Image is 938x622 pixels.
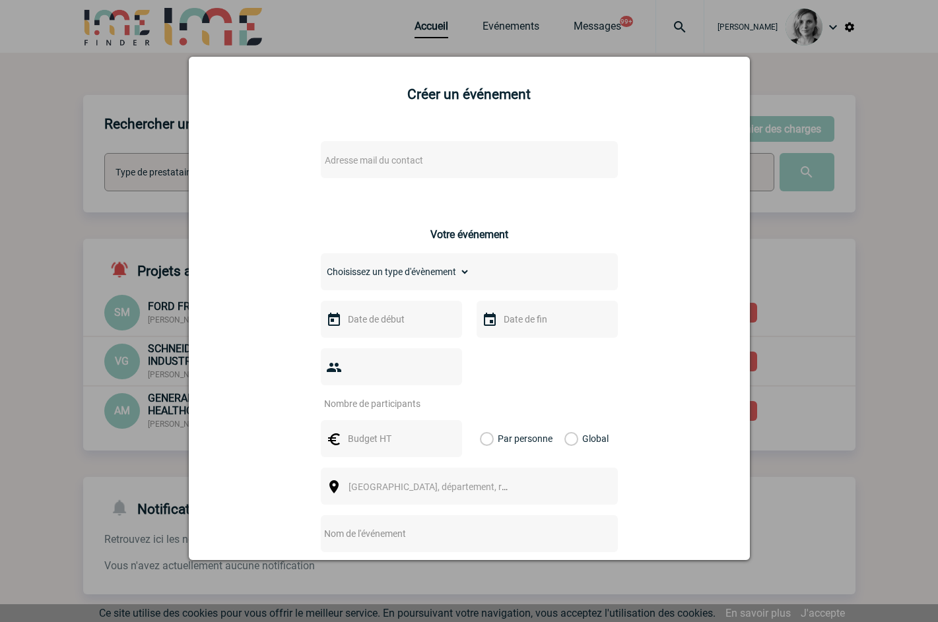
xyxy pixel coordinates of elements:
span: [GEOGRAPHIC_DATA], département, région... [349,482,532,492]
input: Nombre de participants [321,395,445,412]
label: Par personne [480,420,494,457]
span: Adresse mail du contact [325,155,423,166]
input: Date de fin [500,311,591,328]
input: Date de début [345,311,436,328]
h3: Votre événement [430,228,508,241]
label: Global [564,420,573,457]
h2: Créer un événement [205,86,733,102]
input: Nom de l'événement [321,525,583,542]
input: Budget HT [345,430,436,447]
